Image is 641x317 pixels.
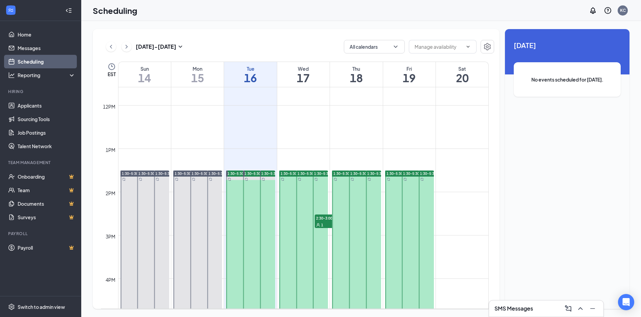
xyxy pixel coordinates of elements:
[18,197,75,210] a: DocumentsCrown
[108,71,116,77] span: EST
[93,5,137,16] h1: Scheduling
[227,171,249,176] span: 1:30-5:30 PM
[298,178,301,181] svg: Sync
[18,303,65,310] div: Switch to admin view
[18,41,75,55] a: Messages
[392,43,399,50] svg: ChevronDown
[156,178,159,181] svg: Sync
[494,305,533,312] h3: SMS Messages
[403,178,407,181] svg: Sync
[136,43,176,50] h3: [DATE] - [DATE]
[171,72,224,84] h1: 15
[18,55,75,68] a: Scheduling
[564,304,572,313] svg: ComposeMessage
[18,99,75,112] a: Applicants
[383,65,436,72] div: Fri
[18,28,75,41] a: Home
[18,139,75,153] a: Talent Network
[138,171,160,176] span: 1:30-5:30 PM
[176,43,184,51] svg: SmallChevronDown
[481,40,494,53] button: Settings
[344,40,405,53] button: All calendarsChevronDown
[333,171,355,176] span: 1:30-5:30 PM
[108,43,114,51] svg: ChevronLeft
[420,178,424,181] svg: Sync
[330,72,382,84] h1: 18
[118,62,171,87] a: September 14, 2025
[18,112,75,126] a: Sourcing Tools
[618,294,634,310] div: Open Intercom Messenger
[403,171,425,176] span: 1:30-5:30 PM
[330,62,382,87] a: September 18, 2025
[589,6,597,15] svg: Notifications
[175,178,178,181] svg: Sync
[224,72,277,84] h1: 16
[171,62,224,87] a: September 15, 2025
[8,72,15,78] svg: Analysis
[387,178,390,181] svg: Sync
[122,178,126,181] svg: Sync
[334,178,337,181] svg: Sync
[383,62,436,87] a: September 19, 2025
[368,178,371,181] svg: Sync
[386,171,408,176] span: 1:30-5:30 PM
[7,7,14,14] svg: WorkstreamLogo
[514,40,621,50] span: [DATE]
[315,214,349,221] span: 2:30-3:00 PM
[8,303,15,310] svg: Settings
[314,178,318,181] svg: Sync
[122,171,144,176] span: 1:30-5:30 PM
[277,72,330,84] h1: 17
[104,189,117,197] div: 2pm
[281,178,284,181] svg: Sync
[587,303,598,314] button: Minimize
[224,65,277,72] div: Tue
[436,72,488,84] h1: 20
[316,223,320,227] svg: User
[277,65,330,72] div: Wed
[192,171,214,176] span: 1:30-5:30 PM
[8,160,74,165] div: Team Management
[65,7,72,14] svg: Collapse
[383,72,436,84] h1: 19
[102,103,117,110] div: 12pm
[175,171,197,176] span: 1:30-5:30 PM
[106,42,116,52] button: ChevronLeft
[123,43,130,51] svg: ChevronRight
[314,171,336,176] span: 1:30-5:30 PM
[620,7,626,13] div: KC
[367,171,389,176] span: 1:30-5:30 PM
[18,126,75,139] a: Job Postings
[192,178,195,181] svg: Sync
[244,171,266,176] span: 1:30-5:30 PM
[139,178,142,181] svg: Sync
[604,6,612,15] svg: QuestionInfo
[527,76,607,83] span: No events scheduled for [DATE].
[18,72,76,78] div: Reporting
[18,183,75,197] a: TeamCrown
[118,72,171,84] h1: 14
[351,178,354,181] svg: Sync
[330,65,382,72] div: Thu
[208,171,230,176] span: 1:30-5:30 PM
[297,171,319,176] span: 1:30-5:30 PM
[228,178,231,181] svg: Sync
[224,62,277,87] a: September 16, 2025
[104,233,117,240] div: 3pm
[436,62,488,87] a: September 20, 2025
[108,63,116,71] svg: Clock
[575,303,586,314] button: ChevronUp
[420,171,442,176] span: 1:30-5:30 PM
[171,65,224,72] div: Mon
[155,171,177,176] span: 1:30-5:30 PM
[8,231,74,236] div: Payroll
[209,178,212,181] svg: Sync
[118,65,171,72] div: Sun
[277,62,330,87] a: September 17, 2025
[465,44,471,49] svg: ChevronDown
[104,276,117,284] div: 4pm
[589,304,597,313] svg: Minimize
[245,178,248,181] svg: Sync
[576,304,584,313] svg: ChevronUp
